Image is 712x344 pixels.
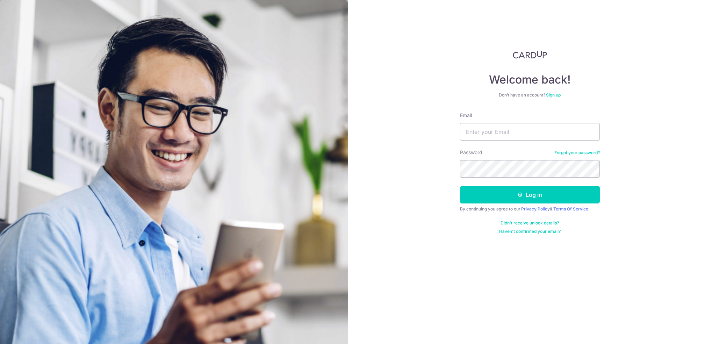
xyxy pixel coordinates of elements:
[521,206,550,212] a: Privacy Policy
[460,123,600,141] input: Enter your Email
[460,206,600,212] div: By continuing you agree to our &
[460,149,482,156] label: Password
[460,73,600,87] h4: Welcome back!
[553,206,588,212] a: Terms Of Service
[460,112,472,119] label: Email
[546,92,561,98] a: Sign up
[501,220,559,226] a: Didn't receive unlock details?
[554,150,600,156] a: Forgot your password?
[499,229,561,234] a: Haven't confirmed your email?
[513,50,547,59] img: CardUp Logo
[460,92,600,98] div: Don’t have an account?
[460,186,600,203] button: Log in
